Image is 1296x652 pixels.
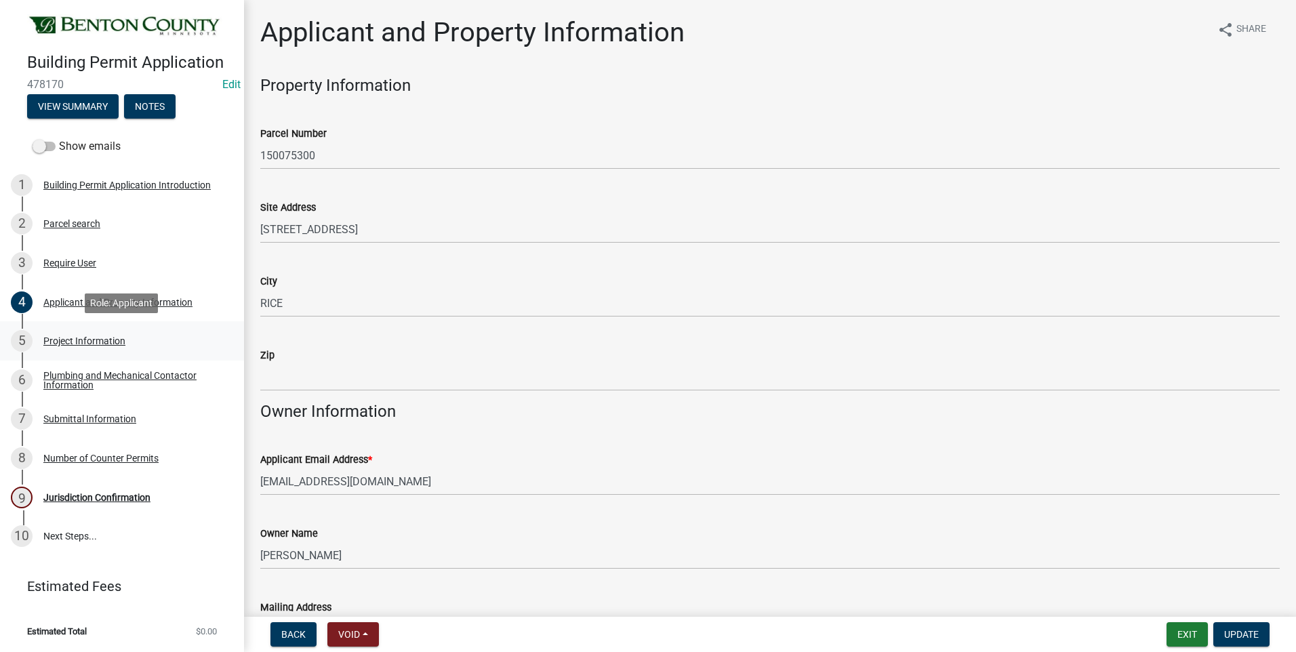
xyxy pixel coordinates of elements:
[43,336,125,346] div: Project Information
[43,180,211,190] div: Building Permit Application Introduction
[260,16,685,49] h1: Applicant and Property Information
[1213,622,1270,647] button: Update
[27,627,87,636] span: Estimated Total
[124,94,176,119] button: Notes
[11,174,33,196] div: 1
[196,627,217,636] span: $0.00
[11,573,222,600] a: Estimated Fees
[260,129,327,139] label: Parcel Number
[11,252,33,274] div: 3
[260,529,318,539] label: Owner Name
[270,622,317,647] button: Back
[260,203,316,213] label: Site Address
[1217,22,1234,38] i: share
[43,493,150,502] div: Jurisdiction Confirmation
[11,487,33,508] div: 9
[222,78,241,91] a: Edit
[1224,629,1259,640] span: Update
[43,453,159,463] div: Number of Counter Permits
[43,298,193,307] div: Applicant and Property Information
[222,78,241,91] wm-modal-confirm: Edit Application Number
[27,102,119,113] wm-modal-confirm: Summary
[124,102,176,113] wm-modal-confirm: Notes
[11,330,33,352] div: 5
[260,603,331,613] label: Mailing Address
[43,371,222,390] div: Plumbing and Mechanical Contactor Information
[260,455,372,465] label: Applicant Email Address
[43,414,136,424] div: Submittal Information
[260,351,275,361] label: Zip
[260,402,1280,422] h4: Owner Information
[27,94,119,119] button: View Summary
[27,78,217,91] span: 478170
[27,53,233,73] h4: Building Permit Application
[11,525,33,547] div: 10
[11,369,33,391] div: 6
[281,629,306,640] span: Back
[11,213,33,235] div: 2
[260,76,1280,96] h4: Property Information
[11,291,33,313] div: 4
[1167,622,1208,647] button: Exit
[27,14,222,39] img: Benton County, Minnesota
[338,629,360,640] span: Void
[327,622,379,647] button: Void
[11,408,33,430] div: 7
[33,138,121,155] label: Show emails
[11,447,33,469] div: 8
[1236,22,1266,38] span: Share
[43,219,100,228] div: Parcel search
[85,293,158,313] div: Role: Applicant
[43,258,96,268] div: Require User
[1207,16,1277,43] button: shareShare
[260,277,277,287] label: City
